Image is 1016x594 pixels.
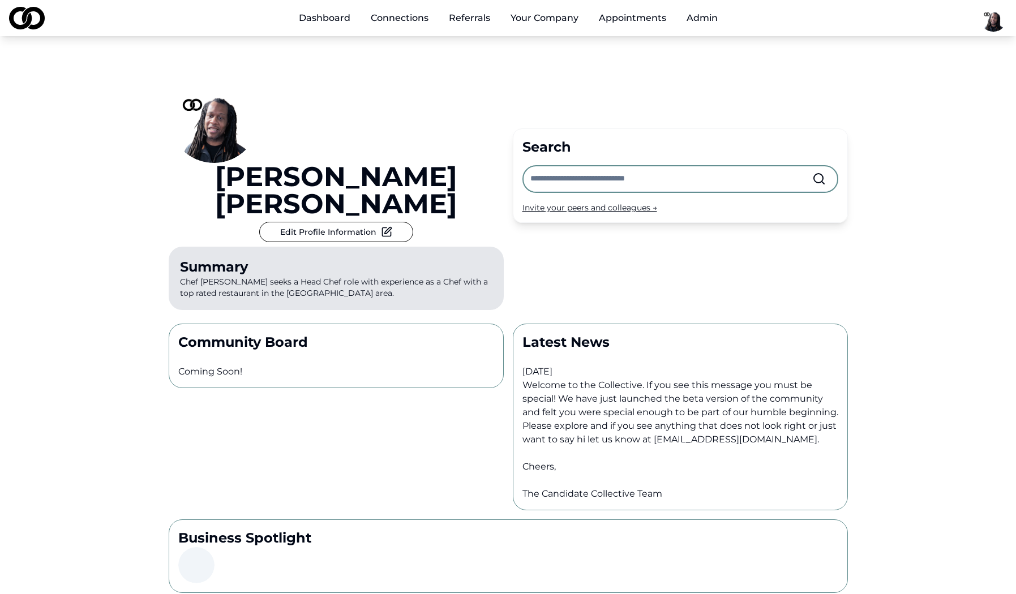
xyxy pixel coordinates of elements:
[178,365,494,378] p: Coming Soon!
[178,333,494,351] p: Community Board
[501,7,588,29] button: Your Company
[980,5,1007,32] img: fc566690-cf65-45d8-a465-1d4f683599e2-basimCC1-profile_picture.png
[440,7,499,29] a: Referrals
[522,333,838,351] p: Latest News
[169,247,504,310] p: Chef [PERSON_NAME] seeks a Head Chef role with experience as a Chef with a top rated restaurant i...
[259,222,413,242] button: Edit Profile Information
[178,529,838,547] p: Business Spotlight
[169,72,259,163] img: fc566690-cf65-45d8-a465-1d4f683599e2-basimCC1-profile_picture.png
[180,258,492,276] div: Summary
[678,7,727,29] button: Admin
[9,7,45,29] img: logo
[290,7,727,29] nav: Main
[590,7,675,29] a: Appointments
[362,7,438,29] a: Connections
[522,202,838,213] div: Invite your peers and colleagues →
[522,351,838,501] p: [DATE] Welcome to the Collective. If you see this message you must be special! We have just launc...
[169,163,504,217] a: [PERSON_NAME] [PERSON_NAME]
[522,138,838,156] div: Search
[290,7,359,29] a: Dashboard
